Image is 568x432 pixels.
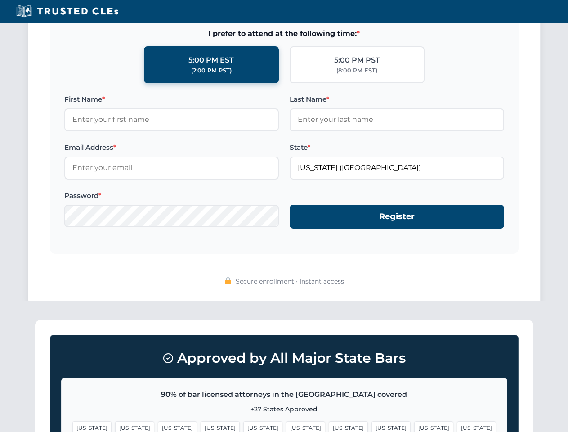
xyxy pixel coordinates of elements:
[290,94,504,105] label: Last Name
[224,277,232,284] img: 🔒
[61,346,507,370] h3: Approved by All Major State Bars
[72,389,496,400] p: 90% of bar licensed attorneys in the [GEOGRAPHIC_DATA] covered
[64,190,279,201] label: Password
[290,108,504,131] input: Enter your last name
[64,28,504,40] span: I prefer to attend at the following time:
[72,404,496,414] p: +27 States Approved
[290,205,504,229] button: Register
[64,142,279,153] label: Email Address
[64,157,279,179] input: Enter your email
[290,142,504,153] label: State
[64,108,279,131] input: Enter your first name
[336,66,377,75] div: (8:00 PM EST)
[290,157,504,179] input: Florida (FL)
[13,4,121,18] img: Trusted CLEs
[188,54,234,66] div: 5:00 PM EST
[191,66,232,75] div: (2:00 PM PST)
[64,94,279,105] label: First Name
[236,276,344,286] span: Secure enrollment • Instant access
[334,54,380,66] div: 5:00 PM PST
